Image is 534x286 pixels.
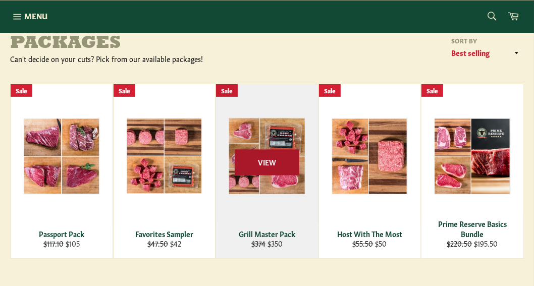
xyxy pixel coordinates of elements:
img: Prime Reserve Basics Bundle [434,118,511,195]
img: Passport Pack [23,118,100,195]
div: Sale [11,84,32,97]
s: $55.50 [353,238,373,248]
h1: Packages [10,34,267,54]
div: Sale [421,84,443,97]
img: Host With The Most [332,118,408,195]
span: View [235,149,299,175]
a: Passport Pack Passport Pack $117.10 $105 [10,84,113,259]
div: Sale [114,84,135,97]
a: Host With The Most Host With The Most $55.50 $50 [318,84,421,259]
div: Passport Pack [17,229,106,239]
div: $42 [120,239,209,248]
div: Grill Master Pack [223,229,312,239]
s: $220.50 [447,238,472,248]
div: Favorites Sampler [120,229,209,239]
a: Grill Master Pack Grill Master Pack $374 $350 View [216,84,318,259]
div: Host With The Most [325,229,414,239]
div: Sale [319,84,341,97]
div: $50 [325,239,414,248]
s: $47.50 [147,238,168,248]
img: Favorites Sampler [126,118,203,194]
s: $117.10 [43,238,64,248]
div: $105 [17,239,106,248]
div: Can't decide on your cuts? Pick from our available packages! [10,54,267,64]
span: Menu [24,11,47,21]
div: Prime Reserve Basics Bundle [428,219,517,239]
a: Prime Reserve Basics Bundle Prime Reserve Basics Bundle $220.50 $195.50 [421,84,524,259]
div: $195.50 [428,239,517,248]
label: Sort by [448,36,524,45]
a: Favorites Sampler Favorites Sampler $47.50 $42 [113,84,216,259]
